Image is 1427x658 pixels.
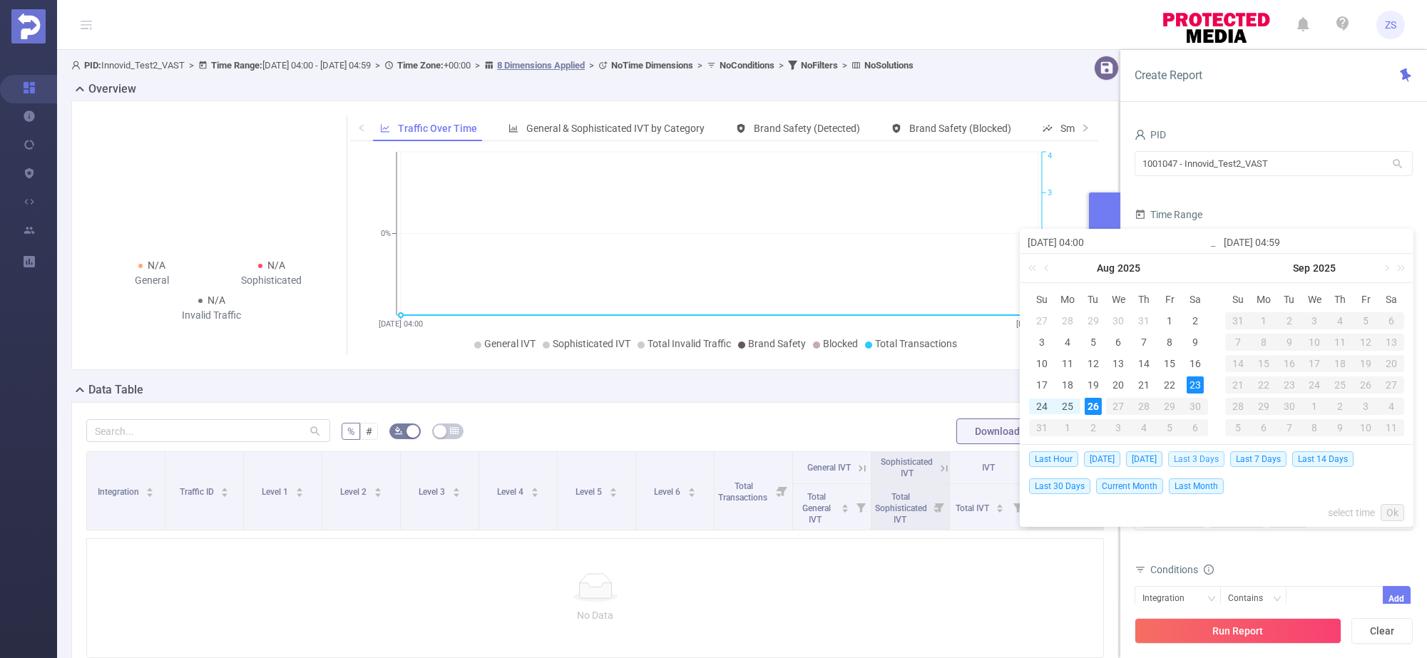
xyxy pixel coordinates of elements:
img: Protected Media [11,9,46,43]
td: October 5, 2025 [1225,417,1251,438]
td: October 3, 2025 [1353,396,1379,417]
td: July 30, 2025 [1106,310,1132,331]
div: 11 [1379,419,1404,436]
td: September 13, 2025 [1379,331,1404,353]
td: October 1, 2025 [1302,396,1328,417]
td: September 21, 2025 [1225,374,1251,396]
div: 5 [1225,419,1251,436]
div: 25 [1059,398,1076,415]
div: 13 [1110,355,1127,372]
h2: Data Table [88,381,143,399]
button: Run Report [1135,618,1341,644]
div: 3 [1353,398,1379,415]
span: Last 30 Days [1029,478,1090,494]
div: 9 [1327,419,1353,436]
div: 4 [1327,312,1353,329]
div: Sort [531,485,539,494]
th: Mon [1055,289,1080,310]
td: September 5, 2025 [1157,417,1182,438]
td: August 5, 2025 [1080,331,1106,353]
div: 9 [1187,334,1204,351]
div: 23 [1277,376,1302,394]
a: Next year (Control + right) [1389,254,1408,282]
th: Sun [1225,289,1251,310]
span: Sa [1379,293,1404,306]
th: Sat [1379,289,1404,310]
td: September 19, 2025 [1353,353,1379,374]
button: Download PDF [956,418,1059,444]
div: 12 [1353,334,1379,351]
div: 10 [1353,419,1379,436]
td: September 18, 2025 [1327,353,1353,374]
div: 27 [1379,376,1404,394]
td: August 8, 2025 [1157,331,1182,353]
span: Create Report [1135,68,1202,82]
span: Total Transactions [875,338,957,349]
span: [DATE] [1084,451,1120,467]
i: icon: caret-up [146,485,154,490]
td: October 6, 2025 [1251,417,1277,438]
tspan: [DATE] 04:59 [1016,319,1060,329]
span: > [693,60,707,71]
td: September 14, 2025 [1225,353,1251,374]
div: 18 [1327,355,1353,372]
tspan: 0% [381,230,391,239]
div: 7 [1277,419,1302,436]
div: Sort [295,485,304,494]
div: 3 [1106,419,1132,436]
div: 10 [1302,334,1328,351]
div: 8 [1161,334,1178,351]
th: Tue [1080,289,1106,310]
span: Total Transactions [718,481,769,503]
span: Smart Agent [1060,123,1116,134]
div: 25 [1327,376,1353,394]
td: September 29, 2025 [1251,396,1277,417]
div: 2 [1080,419,1106,436]
div: 7 [1135,334,1152,351]
div: 8 [1302,419,1328,436]
td: October 7, 2025 [1277,417,1302,438]
span: Last 14 Days [1292,451,1354,467]
div: 4 [1059,334,1076,351]
i: icon: caret-up [452,485,460,490]
td: September 4, 2025 [1131,417,1157,438]
div: 27 [1033,312,1050,329]
i: icon: caret-up [221,485,229,490]
span: Brand Safety [748,338,806,349]
span: Tu [1080,293,1106,306]
td: August 23, 2025 [1182,374,1208,396]
th: Wed [1106,289,1132,310]
div: Integration [1142,587,1195,610]
span: ZS [1385,11,1396,39]
div: 14 [1225,355,1251,372]
td: August 25, 2025 [1055,396,1080,417]
span: Su [1225,293,1251,306]
th: Wed [1302,289,1328,310]
div: 15 [1251,355,1277,372]
div: Sort [220,485,229,494]
i: icon: caret-up [295,485,303,490]
td: August 30, 2025 [1182,396,1208,417]
td: August 16, 2025 [1182,353,1208,374]
span: General IVT [484,338,536,349]
div: 7 [1225,334,1251,351]
div: 19 [1353,355,1379,372]
div: 22 [1251,376,1277,394]
i: icon: user [71,61,84,70]
i: icon: user [1135,129,1146,140]
span: Last 3 Days [1168,451,1224,467]
div: 23 [1187,376,1204,394]
div: 26 [1085,398,1102,415]
th: Sat [1182,289,1208,310]
div: 28 [1225,398,1251,415]
span: > [585,60,598,71]
td: September 16, 2025 [1277,353,1302,374]
div: 30 [1110,312,1127,329]
i: icon: down [1273,595,1282,605]
div: 15 [1161,355,1178,372]
div: 5 [1157,419,1182,436]
td: August 14, 2025 [1131,353,1157,374]
div: 31 [1029,419,1055,436]
div: Sophisticated [212,273,332,288]
td: September 1, 2025 [1055,417,1080,438]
